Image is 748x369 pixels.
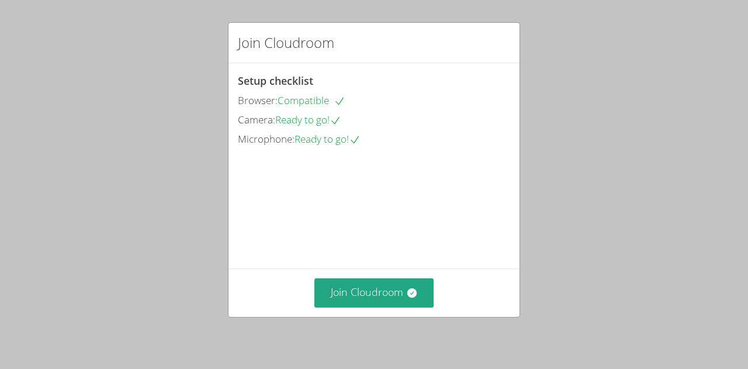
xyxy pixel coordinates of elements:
span: Browser: [238,94,278,107]
span: Compatible [278,94,345,107]
span: Camera: [238,113,275,126]
span: Ready to go! [275,113,341,126]
span: Ready to go! [295,132,361,146]
span: Setup checklist [238,74,313,88]
span: Microphone: [238,132,295,146]
button: Join Cloudroom [314,278,434,307]
h2: Join Cloudroom [238,32,334,53]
